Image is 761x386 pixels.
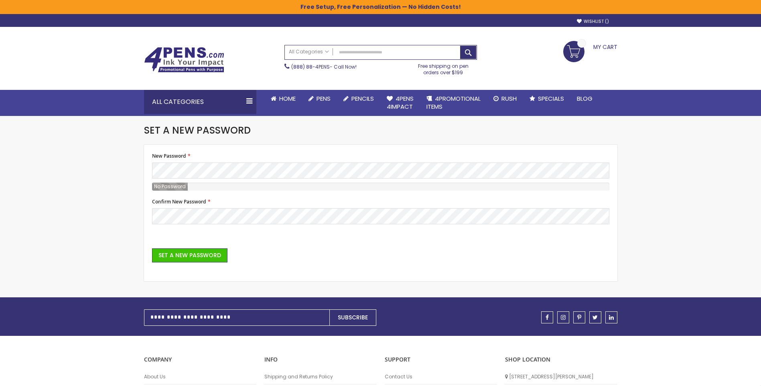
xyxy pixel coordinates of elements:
span: Pens [317,94,331,103]
span: - Call Now! [291,63,357,70]
span: instagram [561,315,566,320]
a: About Us [144,374,256,380]
li: [STREET_ADDRESS][PERSON_NAME] [505,370,617,384]
div: Free shipping on pen orders over $199 [410,60,477,76]
button: Set a New Password [152,248,227,262]
span: Pencils [351,94,374,103]
span: twitter [593,315,598,320]
a: twitter [589,311,601,323]
a: Shipping and Returns Policy [264,374,377,380]
a: Pens [302,90,337,108]
a: Pencils [337,90,380,108]
span: 4Pens 4impact [387,94,414,111]
span: Blog [577,94,593,103]
a: 4PROMOTIONALITEMS [420,90,487,116]
span: Specials [538,94,564,103]
span: 4PROMOTIONAL ITEMS [426,94,481,111]
span: New Password [152,152,186,159]
a: (888) 88-4PENS [291,63,330,70]
span: Confirm New Password [152,198,206,205]
p: INFO [264,356,377,364]
span: pinterest [577,315,581,320]
a: Rush [487,90,523,108]
span: linkedin [609,315,614,320]
span: Home [279,94,296,103]
div: Password Strength: [152,183,188,191]
span: No Password [152,183,188,190]
button: Subscribe [329,309,376,326]
a: Home [264,90,302,108]
a: Blog [570,90,599,108]
a: All Categories [285,45,333,59]
a: instagram [557,311,569,323]
span: Rush [501,94,517,103]
a: linkedin [605,311,617,323]
img: 4Pens Custom Pens and Promotional Products [144,47,224,73]
span: Subscribe [338,313,368,321]
a: Wishlist [577,18,609,24]
span: Set a New Password [144,124,251,137]
p: SHOP LOCATION [505,356,617,364]
a: Contact Us [385,374,497,380]
div: All Categories [144,90,256,114]
span: facebook [546,315,549,320]
p: COMPANY [144,356,256,364]
span: All Categories [289,49,329,55]
a: facebook [541,311,553,323]
a: Specials [523,90,570,108]
a: 4Pens4impact [380,90,420,116]
p: Support [385,356,497,364]
span: Set a New Password [158,251,221,259]
a: pinterest [573,311,585,323]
